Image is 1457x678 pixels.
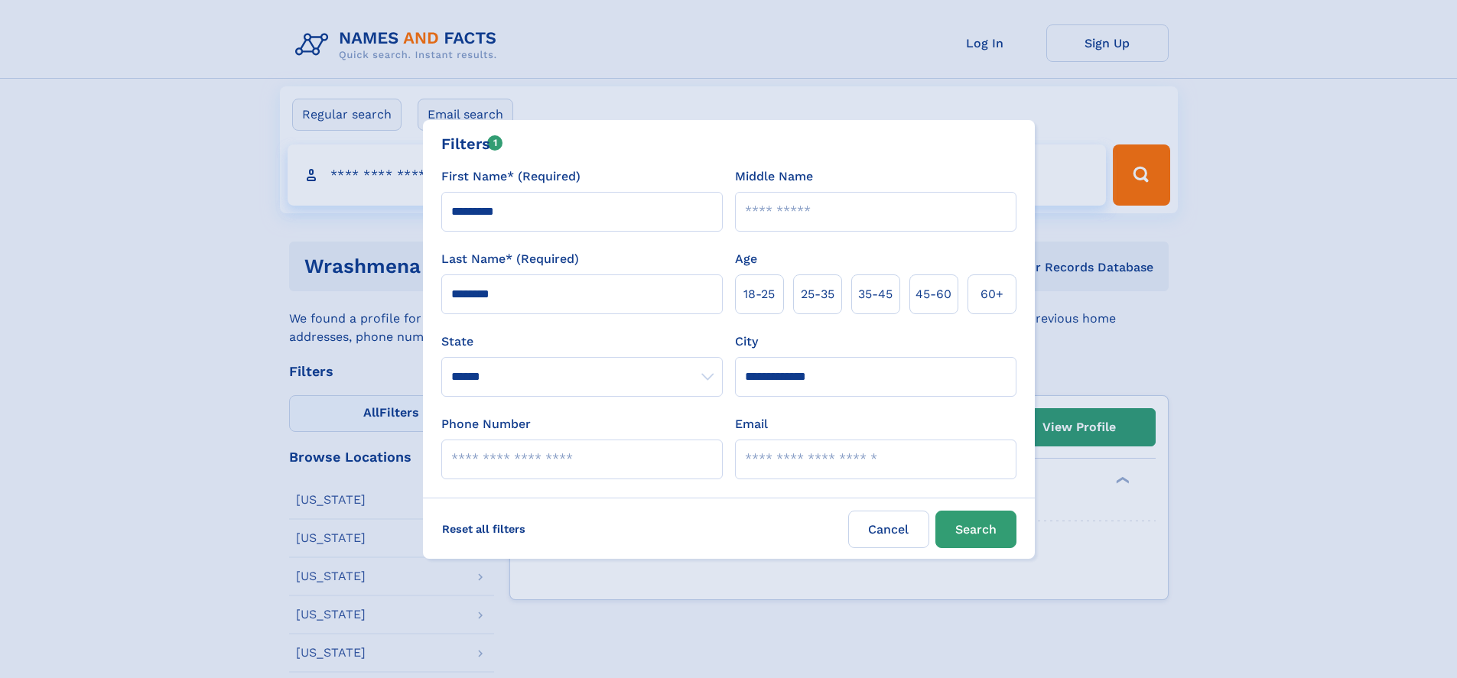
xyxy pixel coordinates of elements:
span: 25‑35 [801,285,834,303]
label: State [441,333,723,351]
span: 60+ [981,285,1003,303]
span: 45‑60 [916,285,951,303]
label: City [735,333,758,351]
label: First Name* (Required) [441,167,581,186]
label: Cancel [848,511,929,548]
label: Age [735,250,757,268]
label: Middle Name [735,167,813,186]
label: Reset all filters [432,511,535,547]
label: Last Name* (Required) [441,250,579,268]
label: Email [735,415,768,433]
span: 35‑45 [858,285,893,303]
button: Search [935,511,1016,548]
span: 18‑25 [743,285,775,303]
label: Phone Number [441,415,531,433]
div: Filters [441,132,503,155]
